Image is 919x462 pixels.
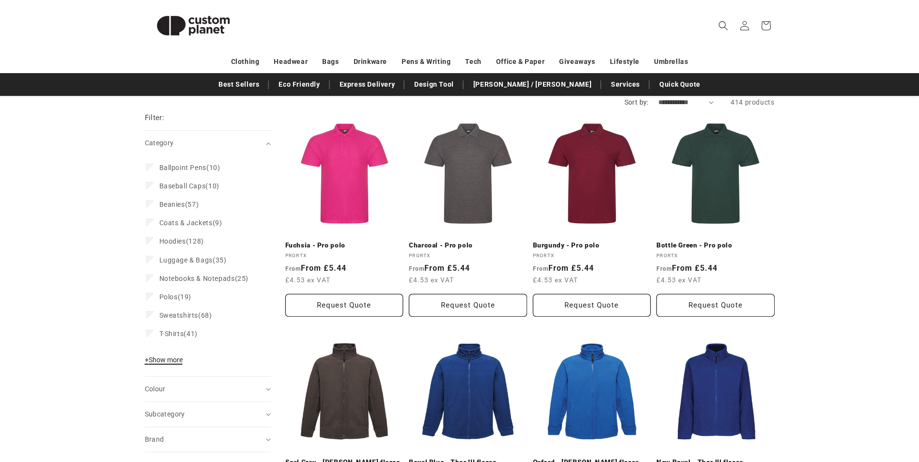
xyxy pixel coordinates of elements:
[159,329,198,338] span: (41)
[757,357,919,462] iframe: Chat Widget
[145,355,186,369] button: Show more
[468,76,596,93] a: [PERSON_NAME] / [PERSON_NAME]
[402,53,451,70] a: Pens & Writing
[214,76,264,93] a: Best Sellers
[159,200,185,208] span: Beanies
[159,182,206,190] span: Baseball Caps
[159,256,213,264] span: Luggage & Bags
[145,410,185,418] span: Subcategory
[159,219,213,227] span: Coats & Jackets
[713,15,734,36] summary: Search
[335,76,400,93] a: Express Delivery
[231,53,260,70] a: Clothing
[145,131,271,155] summary: Category (0 selected)
[145,356,149,364] span: +
[159,256,227,264] span: (35)
[610,53,639,70] a: Lifestyle
[656,294,775,317] button: Request Quote
[354,53,387,70] a: Drinkware
[409,241,527,250] a: Charcoal - Pro polo
[159,200,199,209] span: (57)
[145,427,271,452] summary: Brand (0 selected)
[409,294,527,317] button: Request Quote
[606,76,645,93] a: Services
[159,164,206,171] span: Ballpoint Pens
[145,377,271,401] summary: Colour (0 selected)
[496,53,545,70] a: Office & Paper
[159,237,186,245] span: Hoodies
[159,330,184,338] span: T-Shirts
[145,112,165,123] h2: Filter:
[145,356,183,364] span: Show more
[285,241,404,250] a: Fuchsia - Pro polo
[274,76,325,93] a: Eco Friendly
[285,294,404,317] button: Request Quote
[159,293,178,301] span: Polos
[145,385,166,393] span: Colour
[159,311,212,320] span: (68)
[274,53,308,70] a: Headwear
[654,53,688,70] a: Umbrellas
[159,311,199,319] span: Sweatshirts
[656,241,775,250] a: Bottle Green - Pro polo
[731,98,774,106] span: 414 products
[159,182,219,190] span: (10)
[159,274,249,283] span: (25)
[159,293,191,301] span: (19)
[409,76,459,93] a: Design Tool
[159,275,235,282] span: Notebooks & Notepads
[559,53,595,70] a: Giveaways
[654,76,705,93] a: Quick Quote
[624,98,649,106] label: Sort by:
[159,237,204,246] span: (128)
[533,241,651,250] a: Burgundy - Pro polo
[145,4,242,47] img: Custom Planet
[533,294,651,317] button: Request Quote
[159,163,220,172] span: (10)
[145,435,164,443] span: Brand
[145,139,174,147] span: Category
[465,53,481,70] a: Tech
[322,53,339,70] a: Bags
[159,218,222,227] span: (9)
[145,402,271,427] summary: Subcategory (0 selected)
